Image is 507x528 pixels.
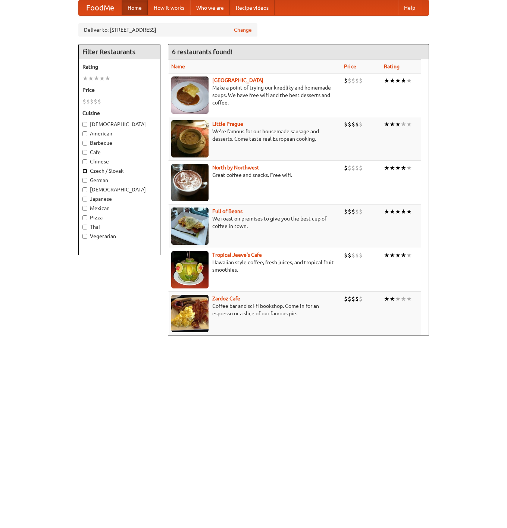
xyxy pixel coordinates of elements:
li: $ [344,251,348,259]
li: ★ [389,76,395,85]
label: Barbecue [82,139,156,147]
input: Pizza [82,215,87,220]
li: $ [348,295,351,303]
h5: Cuisine [82,109,156,117]
a: Recipe videos [230,0,275,15]
a: Price [344,63,356,69]
label: Czech / Slovak [82,167,156,175]
a: [GEOGRAPHIC_DATA] [212,77,263,83]
li: $ [82,97,86,106]
input: [DEMOGRAPHIC_DATA] [82,187,87,192]
a: Home [122,0,148,15]
li: $ [348,76,351,85]
input: Cafe [82,150,87,155]
b: Zardoz Cafe [212,296,240,302]
li: $ [351,295,355,303]
li: $ [359,295,363,303]
li: $ [97,97,101,106]
label: [DEMOGRAPHIC_DATA] [82,121,156,128]
li: ★ [384,295,389,303]
li: ★ [401,120,406,128]
li: ★ [406,295,412,303]
li: ★ [395,120,401,128]
li: $ [359,207,363,216]
li: ★ [384,164,389,172]
a: Rating [384,63,400,69]
li: ★ [406,164,412,172]
input: Japanese [82,197,87,201]
p: Coffee bar and sci-fi bookshop. Come in for an espresso or a slice of our famous pie. [171,302,338,317]
div: Deliver to: [STREET_ADDRESS] [78,23,257,37]
li: ★ [401,251,406,259]
img: beans.jpg [171,207,209,245]
li: ★ [395,251,401,259]
a: Who we are [190,0,230,15]
li: $ [351,207,355,216]
li: $ [359,120,363,128]
h5: Rating [82,63,156,71]
label: Mexican [82,204,156,212]
li: ★ [395,164,401,172]
li: ★ [389,120,395,128]
li: $ [359,251,363,259]
a: Name [171,63,185,69]
p: We're famous for our housemade sausage and desserts. Come taste real European cooking. [171,128,338,143]
img: north.jpg [171,164,209,201]
li: ★ [384,251,389,259]
label: Vegetarian [82,232,156,240]
a: North by Northwest [212,165,259,171]
li: ★ [395,76,401,85]
li: $ [90,97,94,106]
a: Tropical Jeeve's Cafe [212,252,262,258]
a: Help [398,0,421,15]
li: $ [351,76,355,85]
input: Barbecue [82,141,87,146]
label: Chinese [82,158,156,165]
input: Chinese [82,159,87,164]
li: $ [344,295,348,303]
input: Vegetarian [82,234,87,239]
li: ★ [389,251,395,259]
li: ★ [395,295,401,303]
label: Cafe [82,149,156,156]
li: ★ [384,120,389,128]
li: ★ [82,74,88,82]
a: Little Prague [212,121,243,127]
li: $ [355,76,359,85]
p: Make a point of trying our knedlíky and homemade soups. We have free wifi and the best desserts a... [171,84,338,106]
input: Czech / Slovak [82,169,87,174]
li: ★ [389,295,395,303]
li: ★ [406,207,412,216]
a: How it works [148,0,190,15]
li: $ [344,120,348,128]
input: German [82,178,87,183]
li: $ [94,97,97,106]
a: FoodMe [79,0,122,15]
img: zardoz.jpg [171,295,209,332]
input: [DEMOGRAPHIC_DATA] [82,122,87,127]
li: $ [351,164,355,172]
input: Thai [82,225,87,229]
label: American [82,130,156,137]
li: ★ [389,207,395,216]
li: ★ [395,207,401,216]
li: $ [344,207,348,216]
label: Pizza [82,214,156,221]
li: $ [355,295,359,303]
li: ★ [401,207,406,216]
li: $ [348,164,351,172]
li: ★ [99,74,105,82]
img: jeeves.jpg [171,251,209,288]
input: American [82,131,87,136]
li: $ [348,120,351,128]
h4: Filter Restaurants [79,44,160,59]
li: ★ [384,76,389,85]
li: $ [355,207,359,216]
li: $ [355,164,359,172]
li: $ [355,251,359,259]
img: littleprague.jpg [171,120,209,157]
li: ★ [94,74,99,82]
